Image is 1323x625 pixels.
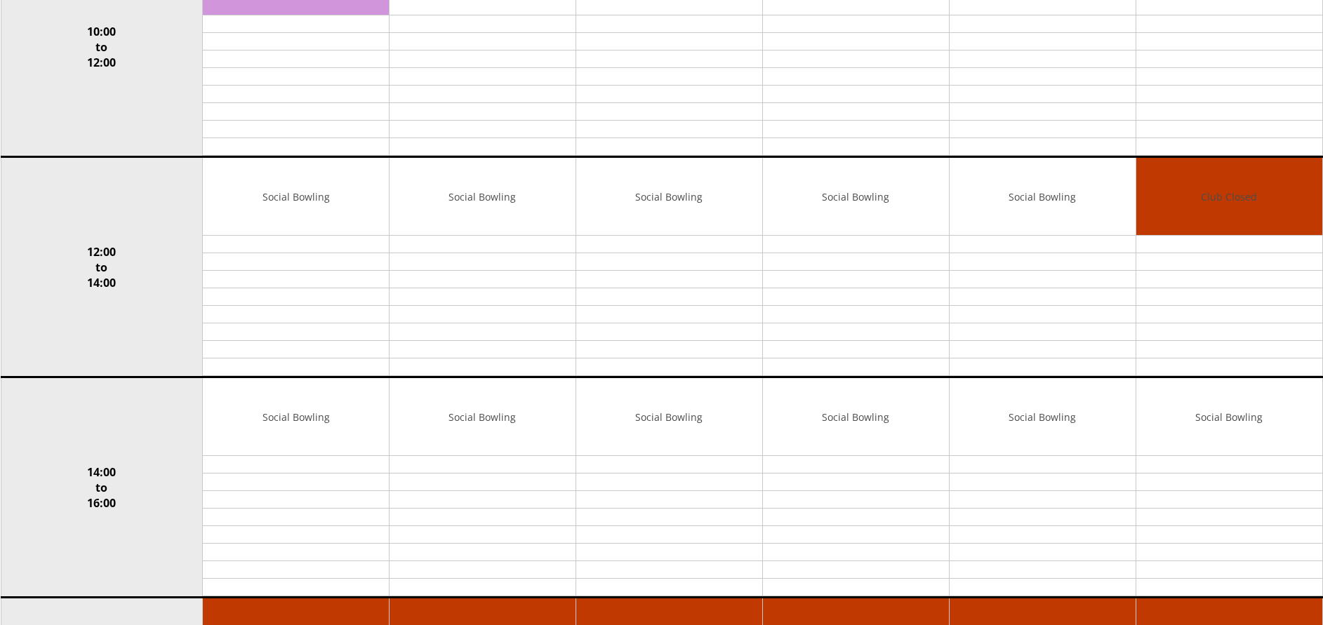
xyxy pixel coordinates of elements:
td: Social Bowling [203,378,389,456]
td: Social Bowling [763,378,949,456]
td: 12:00 to 14:00 [1,157,203,377]
td: Social Bowling [950,158,1136,236]
td: Social Bowling [763,158,949,236]
td: Social Bowling [576,378,762,456]
td: Social Bowling [390,158,576,236]
td: Social Bowling [576,158,762,236]
td: Club Closed [1136,158,1322,236]
td: Social Bowling [390,378,576,456]
td: 14:00 to 16:00 [1,377,203,598]
td: Social Bowling [203,158,389,236]
td: Social Bowling [950,378,1136,456]
td: Social Bowling [1136,378,1322,456]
